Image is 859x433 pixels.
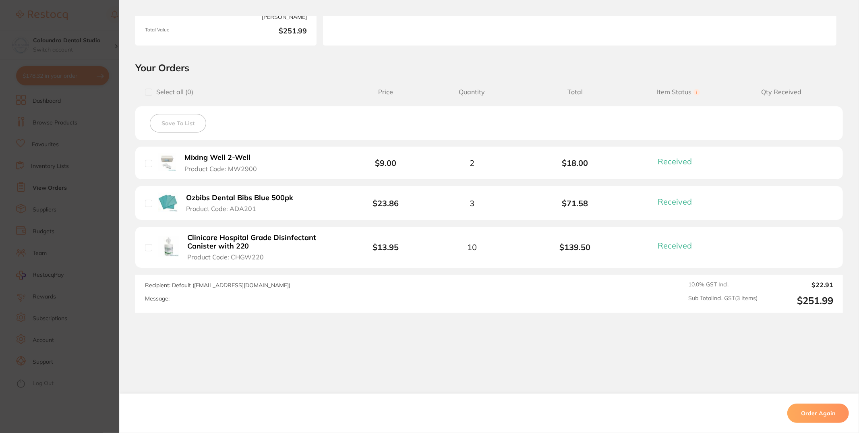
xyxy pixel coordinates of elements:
[12,17,149,44] div: message notification from Restocq, 1h ago. It has been 14 days since you have started your Restoc...
[35,31,139,38] p: Message from Restocq, sent 1h ago
[764,281,833,288] output: $22.91
[187,253,264,261] span: Product Code: CHGW220
[187,234,337,250] b: Clinicare Hospital Grade Disinfectant Canister with 220
[185,233,339,261] button: Clinicare Hospital Grade Disinfectant Canister with 220 Product Code: CHGW220
[145,295,170,302] label: Message:
[184,193,302,213] button: Ozbibs Dental Bibs Blue 500pk Product Code: ADA201
[524,199,627,208] b: $71.58
[186,194,293,202] b: Ozbibs Dental Bibs Blue 500pk
[524,158,627,168] b: $18.00
[373,242,399,252] b: $13.95
[184,153,250,162] b: Mixing Well 2-Well
[688,281,758,288] span: 10.0 % GST Incl.
[145,282,290,289] span: Recipient: Default ( [EMAIL_ADDRESS][DOMAIN_NAME] )
[158,193,178,212] img: Ozbibs Dental Bibs Blue 500pk
[787,404,849,423] button: Order Again
[524,88,627,96] span: Total
[352,88,420,96] span: Price
[135,62,843,74] h2: Your Orders
[182,153,267,173] button: Mixing Well 2-Well Product Code: MW2900
[658,240,692,251] span: Received
[158,153,176,171] img: Mixing Well 2-Well
[658,197,692,207] span: Received
[470,158,474,168] span: 2
[730,88,833,96] span: Qty Received
[524,242,627,252] b: $139.50
[470,199,474,208] span: 3
[658,156,692,166] span: Received
[467,242,477,252] span: 10
[145,27,223,36] span: Total Value
[18,24,31,37] img: Profile image for Restocq
[186,205,256,212] span: Product Code: ADA201
[688,295,758,307] span: Sub Total Incl. GST ( 3 Items)
[655,156,702,166] button: Received
[420,88,524,96] span: Quantity
[375,158,397,168] b: $9.00
[35,23,139,31] p: It has been 14 days since you have started your Restocq journey. We wanted to do a check in and s...
[152,88,193,96] span: Select all ( 0 )
[158,236,179,257] img: Clinicare Hospital Grade Disinfectant Canister with 220
[655,197,702,207] button: Received
[150,114,206,133] button: Save To List
[655,240,702,251] button: Received
[627,88,730,96] span: Item Status
[764,295,833,307] output: $251.99
[229,27,307,36] b: $251.99
[373,198,399,208] b: $23.86
[184,165,257,172] span: Product Code: MW2900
